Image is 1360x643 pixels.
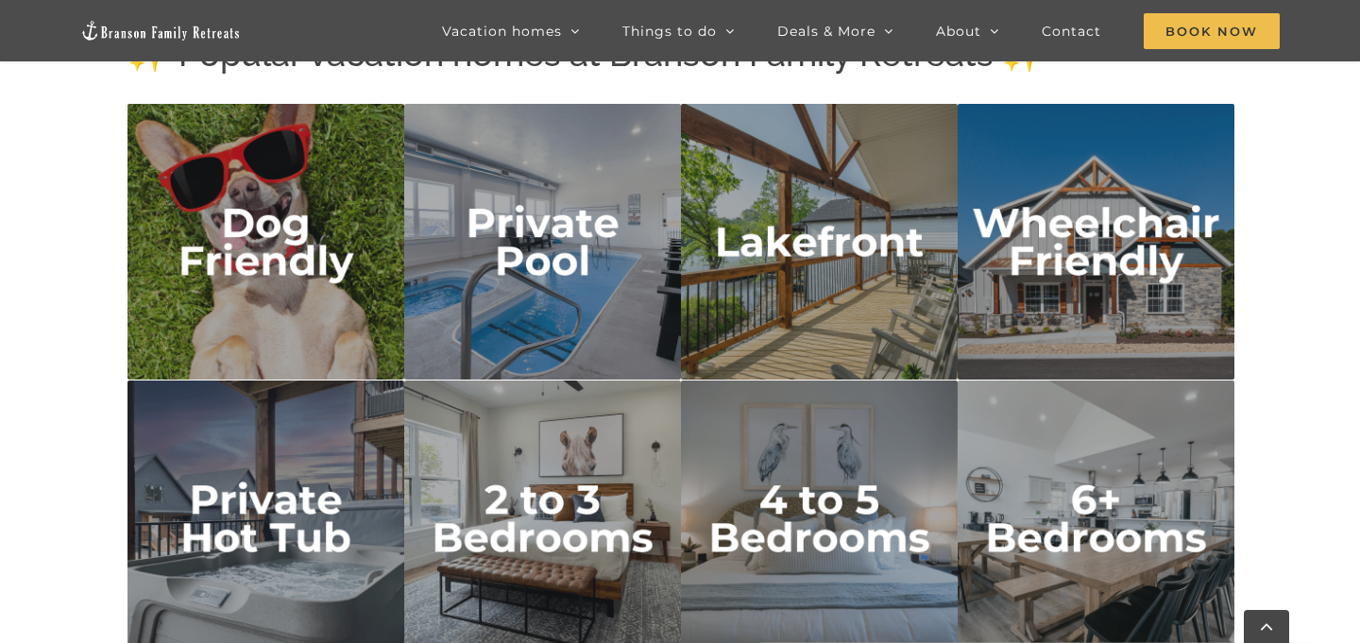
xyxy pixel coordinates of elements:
[404,384,681,409] a: 2 to 3 bedrooms
[442,25,562,38] span: Vacation homes
[404,108,681,132] a: private pool
[777,25,875,38] span: Deals & More
[404,104,681,381] img: private pool
[1144,13,1280,49] span: Book Now
[958,384,1234,409] a: 6 plus bedrooms
[936,25,981,38] span: About
[681,384,958,409] a: 4 to 5 bedrooms
[127,384,404,409] a: private hot tub
[127,104,404,381] img: dog friendly
[958,104,1234,381] img: Wheelchair Friendly
[681,108,958,132] a: lakefront
[681,104,958,381] img: lakefront
[1042,25,1101,38] span: Contact
[127,108,404,132] a: dog friendly
[80,20,241,42] img: Branson Family Retreats Logo
[958,108,1234,132] a: Wheelchair Friendly
[622,25,717,38] span: Things to do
